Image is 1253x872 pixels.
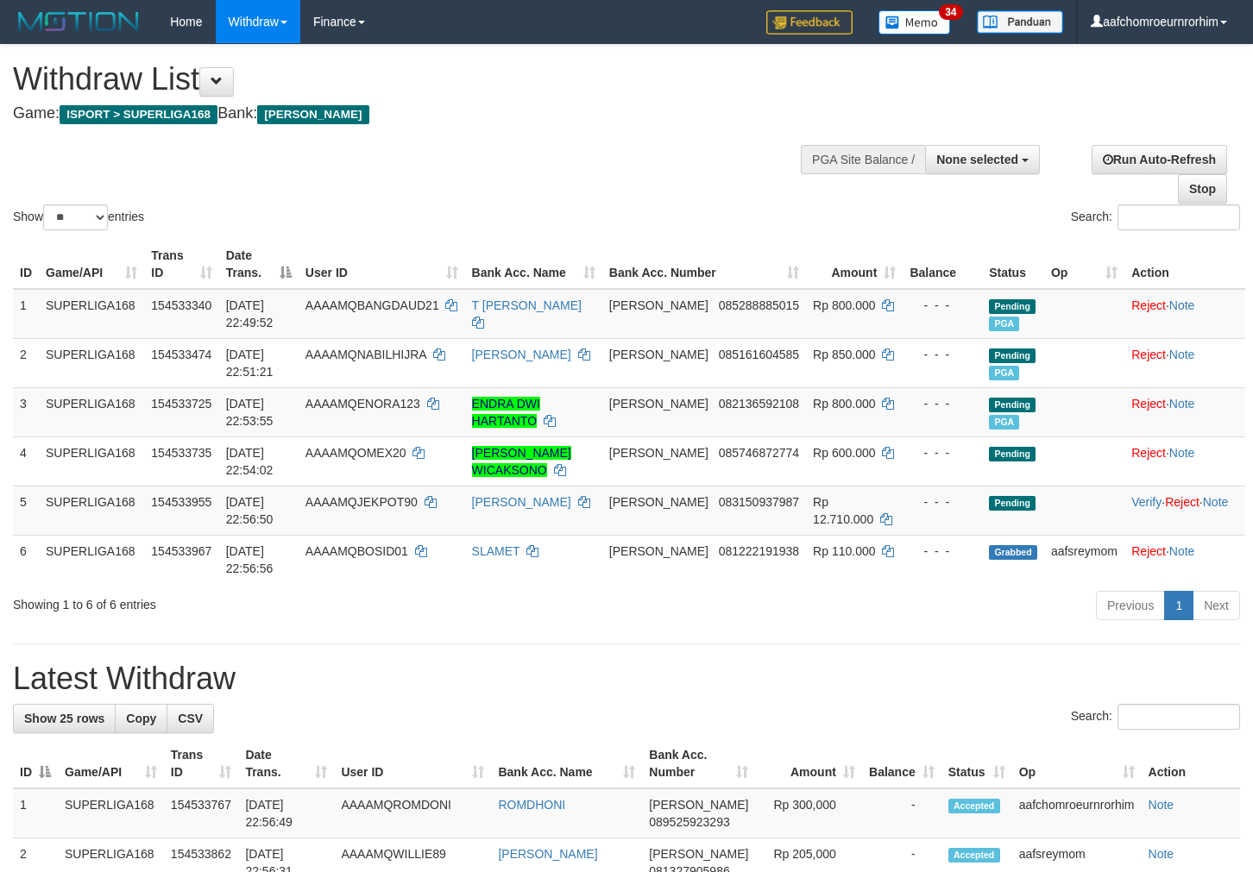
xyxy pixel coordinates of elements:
th: ID: activate to sort column descending [13,739,58,788]
td: · [1124,436,1245,486]
td: 2 [13,338,39,387]
div: Showing 1 to 6 of 6 entries [13,589,509,613]
span: Copy 082136592108 to clipboard [719,397,799,411]
td: 3 [13,387,39,436]
span: Copy 085161604585 to clipboard [719,348,799,361]
img: panduan.png [977,10,1063,34]
a: Verify [1131,495,1162,509]
th: Date Trans.: activate to sort column ascending [238,739,334,788]
span: 154533725 [151,397,211,411]
a: Copy [115,704,167,733]
span: Copy 083150937987 to clipboard [719,495,799,509]
a: Note [1203,495,1229,509]
td: aafsreymom [1044,535,1124,584]
th: User ID: activate to sort column ascending [299,240,465,289]
span: [PERSON_NAME] [257,105,368,124]
a: Note [1169,397,1195,411]
span: 154533340 [151,298,211,312]
a: SLAMET [472,544,520,558]
th: Bank Acc. Name: activate to sort column ascending [465,240,602,289]
th: Balance: activate to sort column ascending [862,739,941,788]
td: - [862,788,941,838]
span: [PERSON_NAME] [609,544,708,558]
span: Copy 085746872774 to clipboard [719,446,799,460]
td: SUPERLIGA168 [39,338,144,387]
td: SUPERLIGA168 [39,289,144,339]
span: [DATE] 22:56:56 [226,544,274,575]
h1: Withdraw List [13,62,818,97]
td: 5 [13,486,39,535]
span: [PERSON_NAME] [609,298,708,312]
span: [PERSON_NAME] [609,446,708,460]
span: Pending [989,447,1036,461]
a: Reject [1131,348,1166,361]
a: Reject [1165,495,1199,509]
span: None selected [936,153,1018,166]
a: [PERSON_NAME] WICAKSONO [472,446,571,477]
th: Action [1124,240,1245,289]
a: Note [1169,348,1195,361]
span: [PERSON_NAME] [649,798,748,812]
td: 4 [13,436,39,486]
th: Date Trans.: activate to sort column descending [219,240,299,289]
span: Marked by aafsengchandara [989,317,1019,331]
th: Game/API: activate to sort column ascending [39,240,144,289]
span: Pending [989,348,1036,363]
th: Op: activate to sort column ascending [1044,240,1124,289]
span: Accepted [948,799,1000,813]
span: 34 [939,4,962,20]
span: [PERSON_NAME] [649,847,748,861]
td: 154533767 [164,788,239,838]
span: AAAAMQBANGDAUD21 [305,298,439,312]
div: - - - [910,297,975,314]
td: 1 [13,289,39,339]
th: Bank Acc. Name: activate to sort column ascending [491,739,642,788]
td: SUPERLIGA168 [39,535,144,584]
input: Search: [1118,704,1240,730]
th: Trans ID: activate to sort column ascending [164,739,239,788]
span: [DATE] 22:53:55 [226,397,274,428]
span: [DATE] 22:51:21 [226,348,274,379]
span: AAAAMQNABILHIJRA [305,348,426,361]
a: Note [1169,544,1195,558]
button: None selected [925,145,1040,174]
span: Copy 081222191938 to clipboard [719,544,799,558]
span: AAAAMQJEKPOT90 [305,495,418,509]
a: Note [1169,446,1195,460]
div: - - - [910,543,975,560]
label: Show entries [13,204,144,230]
span: 154533967 [151,544,211,558]
td: · [1124,289,1245,339]
span: Rp 850.000 [813,348,875,361]
span: Rp 12.710.000 [813,495,873,526]
td: SUPERLIGA168 [39,436,144,486]
a: [PERSON_NAME] [472,348,571,361]
a: 1 [1164,591,1193,620]
span: [DATE] 22:56:50 [226,495,274,526]
th: Status: activate to sort column ascending [941,739,1012,788]
span: ISPORT > SUPERLIGA168 [60,105,217,124]
td: · [1124,338,1245,387]
a: [PERSON_NAME] [472,495,571,509]
td: · [1124,535,1245,584]
span: [DATE] 22:49:52 [226,298,274,329]
th: Bank Acc. Number: activate to sort column ascending [642,739,755,788]
a: T [PERSON_NAME] [472,298,582,312]
span: AAAAMQBOSID01 [305,544,408,558]
span: [DATE] 22:54:02 [226,446,274,477]
th: Amount: activate to sort column ascending [806,240,903,289]
span: [PERSON_NAME] [609,495,708,509]
a: Note [1149,798,1174,812]
th: Op: activate to sort column ascending [1012,739,1142,788]
div: - - - [910,493,975,511]
th: Amount: activate to sort column ascending [755,739,861,788]
th: Status [982,240,1044,289]
th: Action [1142,739,1240,788]
div: - - - [910,395,975,412]
span: Copy [126,712,156,725]
span: Copy 085288885015 to clipboard [719,298,799,312]
select: Showentries [43,204,108,230]
span: Pending [989,496,1036,511]
span: Marked by aafsengchandara [989,366,1019,380]
span: Rp 600.000 [813,446,875,460]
